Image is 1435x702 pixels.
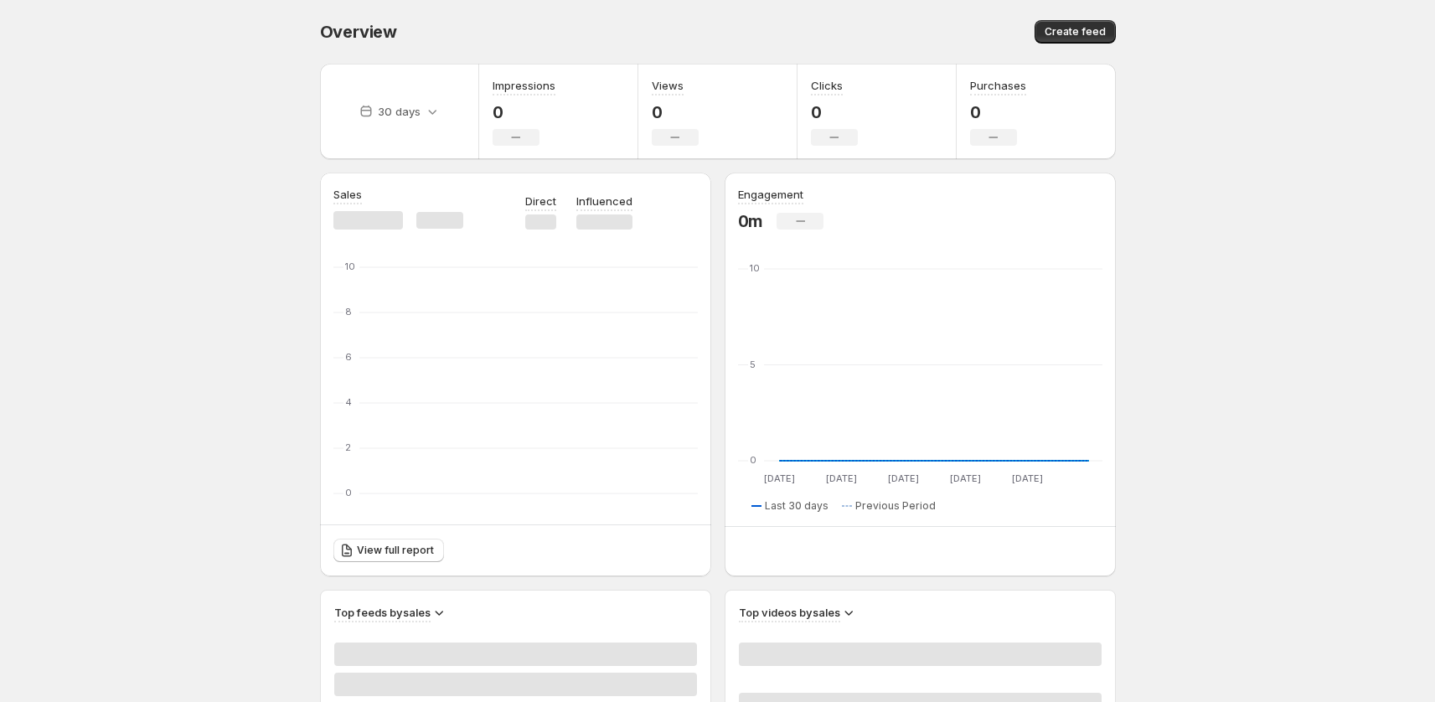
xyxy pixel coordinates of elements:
p: 30 days [378,103,421,120]
text: 0 [750,454,756,466]
span: Overview [320,22,397,42]
span: Previous Period [855,499,936,513]
span: View full report [357,544,434,557]
text: 2 [345,441,351,453]
text: [DATE] [887,472,918,484]
span: Create feed [1045,25,1106,39]
text: [DATE] [1011,472,1042,484]
h3: Engagement [738,186,803,203]
p: 0 [970,102,1026,122]
text: 4 [345,396,352,408]
h3: Impressions [493,77,555,94]
text: [DATE] [825,472,856,484]
button: Create feed [1035,20,1116,44]
text: 10 [750,262,760,274]
a: View full report [333,539,444,562]
p: 0 [652,102,699,122]
p: Influenced [576,193,632,209]
h3: Views [652,77,684,94]
p: Direct [525,193,556,209]
text: 10 [345,261,355,272]
text: [DATE] [949,472,980,484]
h3: Purchases [970,77,1026,94]
p: 0 [493,102,555,122]
text: 8 [345,306,352,317]
text: 6 [345,351,352,363]
p: 0m [738,211,764,231]
text: 5 [750,359,756,370]
text: 0 [345,487,352,498]
h3: Top videos by sales [739,604,840,621]
p: 0 [811,102,858,122]
h3: Clicks [811,77,843,94]
span: Last 30 days [765,499,828,513]
h3: Top feeds by sales [334,604,431,621]
h3: Sales [333,186,362,203]
text: [DATE] [763,472,794,484]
